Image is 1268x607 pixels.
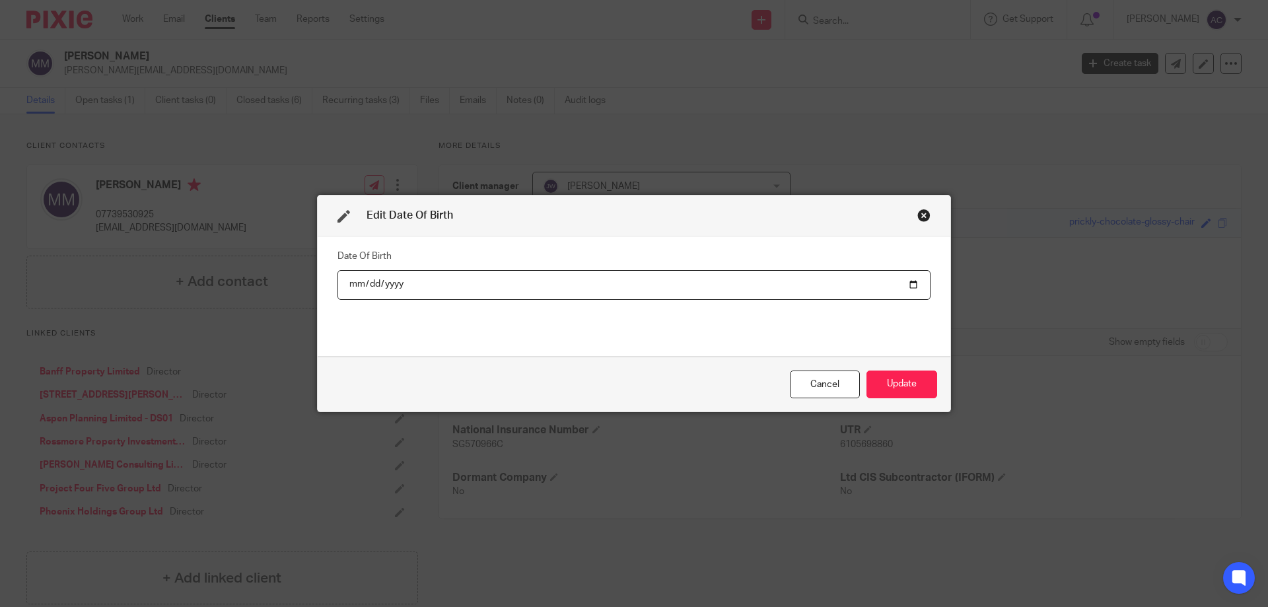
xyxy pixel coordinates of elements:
[337,270,931,300] input: YYYY-MM-DD
[337,250,392,263] label: Date Of Birth
[790,371,860,399] div: Close this dialog window
[866,371,937,399] button: Update
[367,210,453,221] span: Edit Date Of Birth
[917,209,931,222] div: Close this dialog window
